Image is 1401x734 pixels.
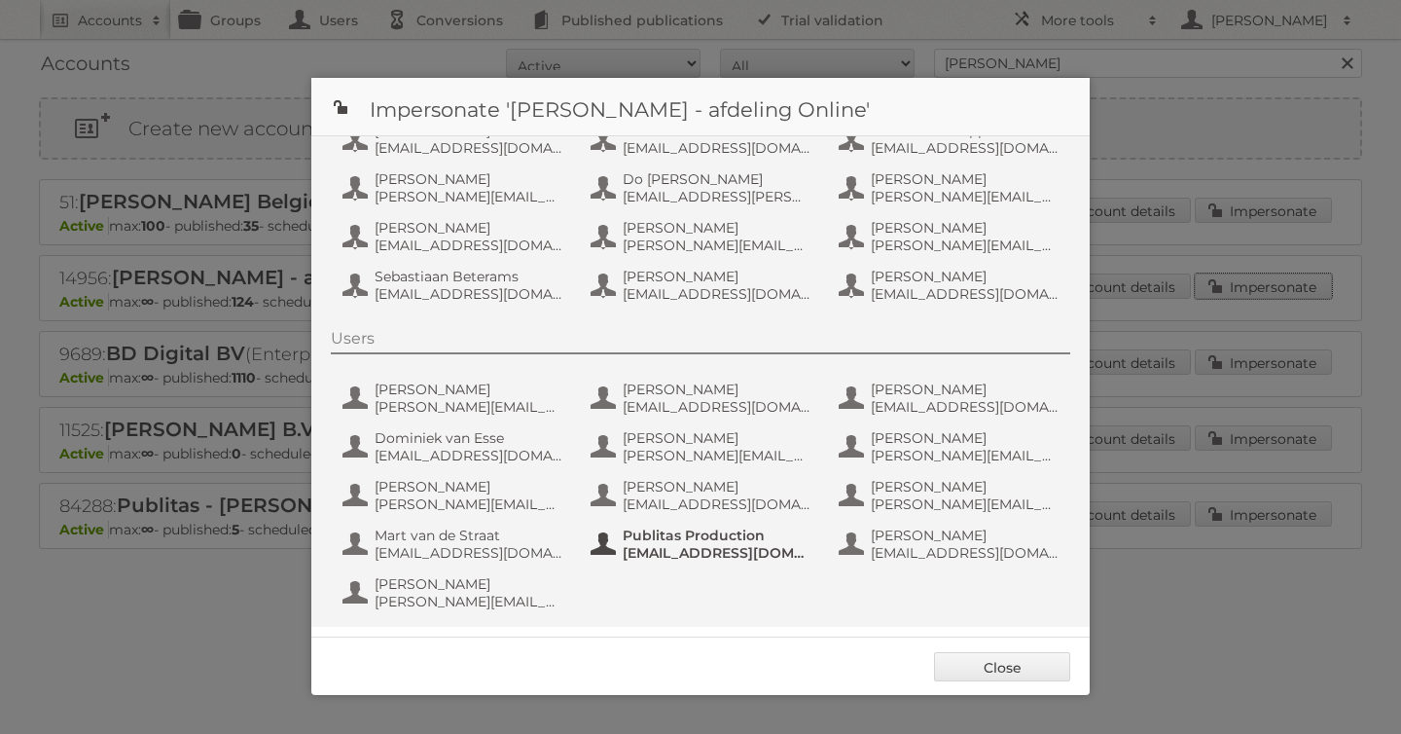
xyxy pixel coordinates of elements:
[934,652,1070,681] a: Close
[341,427,569,466] button: Dominiek van Esse [EMAIL_ADDRESS][DOMAIN_NAME]
[589,168,817,207] button: Do [PERSON_NAME] [EMAIL_ADDRESS][PERSON_NAME][DOMAIN_NAME]
[375,188,563,205] span: [PERSON_NAME][EMAIL_ADDRESS][DOMAIN_NAME]
[837,476,1065,515] button: [PERSON_NAME] [PERSON_NAME][EMAIL_ADDRESS][DOMAIN_NAME]
[623,170,811,188] span: Do [PERSON_NAME]
[837,427,1065,466] button: [PERSON_NAME] [PERSON_NAME][EMAIL_ADDRESS][DOMAIN_NAME]
[331,329,1070,354] div: Users
[871,268,1060,285] span: [PERSON_NAME]
[623,381,811,398] span: [PERSON_NAME]
[871,447,1060,464] span: [PERSON_NAME][EMAIL_ADDRESS][DOMAIN_NAME]
[341,266,569,305] button: Sebastiaan Beterams [EMAIL_ADDRESS][DOMAIN_NAME]
[375,381,563,398] span: [PERSON_NAME]
[341,476,569,515] button: [PERSON_NAME] [PERSON_NAME][EMAIL_ADDRESS][DOMAIN_NAME]
[589,427,817,466] button: [PERSON_NAME] [PERSON_NAME][EMAIL_ADDRESS][DOMAIN_NAME]
[375,575,563,593] span: [PERSON_NAME]
[375,544,563,562] span: [EMAIL_ADDRESS][DOMAIN_NAME]
[589,476,817,515] button: [PERSON_NAME] [EMAIL_ADDRESS][DOMAIN_NAME]
[375,219,563,237] span: [PERSON_NAME]
[375,268,563,285] span: Sebastiaan Beterams
[623,544,811,562] span: [EMAIL_ADDRESS][DOMAIN_NAME]
[375,429,563,447] span: Dominiek van Esse
[623,285,811,303] span: [EMAIL_ADDRESS][DOMAIN_NAME]
[341,525,569,564] button: Mart van de Straat [EMAIL_ADDRESS][DOMAIN_NAME]
[589,120,817,159] button: AH IT Online [EMAIL_ADDRESS][DOMAIN_NAME]
[871,237,1060,254] span: [PERSON_NAME][EMAIL_ADDRESS][DOMAIN_NAME]
[623,188,811,205] span: [EMAIL_ADDRESS][PERSON_NAME][DOMAIN_NAME]
[589,379,817,418] button: [PERSON_NAME] [EMAIL_ADDRESS][DOMAIN_NAME]
[871,381,1060,398] span: [PERSON_NAME]
[871,429,1060,447] span: [PERSON_NAME]
[589,525,817,564] button: Publitas Production [EMAIL_ADDRESS][DOMAIN_NAME]
[375,398,563,416] span: [PERSON_NAME][EMAIL_ADDRESS][DOMAIN_NAME]
[341,168,569,207] button: [PERSON_NAME] [PERSON_NAME][EMAIL_ADDRESS][DOMAIN_NAME]
[341,573,569,612] button: [PERSON_NAME] [PERSON_NAME][EMAIL_ADDRESS][DOMAIN_NAME]
[623,268,811,285] span: [PERSON_NAME]
[623,495,811,513] span: [EMAIL_ADDRESS][DOMAIN_NAME]
[871,478,1060,495] span: [PERSON_NAME]
[375,170,563,188] span: [PERSON_NAME]
[375,447,563,464] span: [EMAIL_ADDRESS][DOMAIN_NAME]
[837,217,1065,256] button: [PERSON_NAME] [PERSON_NAME][EMAIL_ADDRESS][DOMAIN_NAME]
[837,120,1065,159] button: AH IT Online App [EMAIL_ADDRESS][DOMAIN_NAME]
[623,478,811,495] span: [PERSON_NAME]
[871,495,1060,513] span: [PERSON_NAME][EMAIL_ADDRESS][DOMAIN_NAME]
[589,266,817,305] button: [PERSON_NAME] [EMAIL_ADDRESS][DOMAIN_NAME]
[623,447,811,464] span: [PERSON_NAME][EMAIL_ADDRESS][DOMAIN_NAME]
[375,527,563,544] span: Mart van de Straat
[623,219,811,237] span: [PERSON_NAME]
[341,379,569,418] button: [PERSON_NAME] [PERSON_NAME][EMAIL_ADDRESS][DOMAIN_NAME]
[871,170,1060,188] span: [PERSON_NAME]
[589,217,817,256] button: [PERSON_NAME] [PERSON_NAME][EMAIL_ADDRESS][DOMAIN_NAME]
[837,168,1065,207] button: [PERSON_NAME] [PERSON_NAME][EMAIL_ADDRESS][DOMAIN_NAME]
[375,495,563,513] span: [PERSON_NAME][EMAIL_ADDRESS][DOMAIN_NAME]
[871,188,1060,205] span: [PERSON_NAME][EMAIL_ADDRESS][DOMAIN_NAME]
[871,398,1060,416] span: [EMAIL_ADDRESS][DOMAIN_NAME]
[623,139,811,157] span: [EMAIL_ADDRESS][DOMAIN_NAME]
[311,78,1090,136] h1: Impersonate '[PERSON_NAME] - afdeling Online'
[341,217,569,256] button: [PERSON_NAME] [EMAIL_ADDRESS][DOMAIN_NAME]
[375,593,563,610] span: [PERSON_NAME][EMAIL_ADDRESS][DOMAIN_NAME]
[375,478,563,495] span: [PERSON_NAME]
[341,120,569,159] button: [PERSON_NAME] [EMAIL_ADDRESS][DOMAIN_NAME]
[623,527,811,544] span: Publitas Production
[871,544,1060,562] span: [EMAIL_ADDRESS][DOMAIN_NAME]
[837,525,1065,564] button: [PERSON_NAME] [EMAIL_ADDRESS][DOMAIN_NAME]
[623,429,811,447] span: [PERSON_NAME]
[623,237,811,254] span: [PERSON_NAME][EMAIL_ADDRESS][DOMAIN_NAME]
[837,379,1065,418] button: [PERSON_NAME] [EMAIL_ADDRESS][DOMAIN_NAME]
[871,527,1060,544] span: [PERSON_NAME]
[375,237,563,254] span: [EMAIL_ADDRESS][DOMAIN_NAME]
[375,285,563,303] span: [EMAIL_ADDRESS][DOMAIN_NAME]
[375,139,563,157] span: [EMAIL_ADDRESS][DOMAIN_NAME]
[623,398,811,416] span: [EMAIL_ADDRESS][DOMAIN_NAME]
[837,266,1065,305] button: [PERSON_NAME] [EMAIL_ADDRESS][DOMAIN_NAME]
[871,219,1060,237] span: [PERSON_NAME]
[871,285,1060,303] span: [EMAIL_ADDRESS][DOMAIN_NAME]
[871,139,1060,157] span: [EMAIL_ADDRESS][DOMAIN_NAME]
